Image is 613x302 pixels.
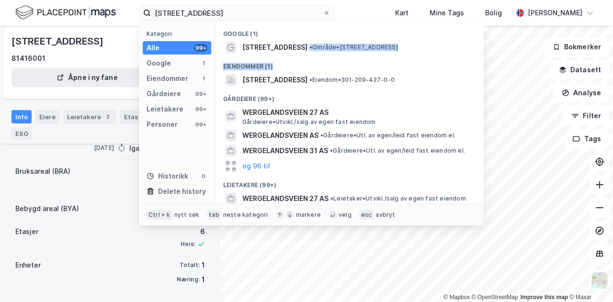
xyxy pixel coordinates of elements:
[15,203,79,214] div: Bebygd areal (BYA)
[147,88,181,100] div: Gårdeiere
[216,174,484,191] div: Leietakere (99+)
[15,166,70,177] div: Bruksareal (BRA)
[15,4,116,21] img: logo.f888ab2527a4732fd821a326f86c7f29.svg
[359,210,374,220] div: esc
[330,147,465,155] span: Gårdeiere • Utl. av egen/leid fast eiendom el.
[309,76,312,83] span: •
[174,211,200,219] div: nytt søk
[565,256,613,302] iframe: Chat Widget
[330,195,333,202] span: •
[202,259,205,271] div: 1
[147,210,172,220] div: Ctrl + k
[339,211,352,219] div: velg
[242,107,472,118] span: WERGELANDSVEIEN 27 AS
[320,132,323,139] span: •
[242,130,318,141] span: WERGELANDSVEIEN AS
[181,226,205,237] div: 6
[147,103,183,115] div: Leietakere
[180,261,200,269] div: Totalt:
[194,105,207,113] div: 99+
[200,75,207,82] div: 1
[35,110,59,123] div: Eiere
[216,88,484,105] div: Gårdeiere (99+)
[11,34,105,49] div: [STREET_ADDRESS]
[76,144,114,152] div: [DATE]
[216,55,484,72] div: Eiendommer (1)
[551,60,609,79] button: Datasett
[242,118,376,126] span: Gårdeiere • Utvikl./salg av egen fast eiendom
[194,44,207,52] div: 99+
[124,112,183,121] div: Etasjer og enheter
[309,44,398,51] span: Område • [STREET_ADDRESS]
[430,7,464,19] div: Mine Tags
[147,119,178,130] div: Personer
[11,53,45,64] div: 81416001
[395,7,409,19] div: Kart
[545,37,609,56] button: Bokmerker
[147,57,171,69] div: Google
[103,112,113,122] div: 2
[147,42,159,54] div: Alle
[309,76,395,84] span: Eiendom • 301-209-427-0-0
[147,30,211,37] div: Kategori
[242,145,328,157] span: WERGELANDSVEIEN 31 AS
[472,294,518,301] a: OpenStreetMap
[129,143,205,154] div: Igangsettingstillatelse
[63,110,116,123] div: Leietakere
[242,74,307,86] span: [STREET_ADDRESS]
[375,211,395,219] div: avbryt
[242,193,329,204] span: WERGELANDSVEIEN 27 AS
[223,211,268,219] div: neste kategori
[216,22,484,40] div: Google (1)
[181,240,195,248] div: Heis:
[330,147,333,154] span: •
[485,7,502,19] div: Bolig
[521,294,568,301] a: Improve this map
[207,210,221,220] div: tab
[151,6,323,20] input: Søk på adresse, matrikkel, gårdeiere, leietakere eller personer
[147,73,188,84] div: Eiendommer
[563,106,609,125] button: Filter
[11,68,163,87] button: Åpne i ny fane
[528,7,582,19] div: [PERSON_NAME]
[320,132,455,139] span: Gårdeiere • Utl. av egen/leid fast eiendom el.
[158,186,206,197] div: Delete history
[242,42,307,53] span: [STREET_ADDRESS]
[309,44,312,51] span: •
[200,59,207,67] div: 1
[242,160,270,172] button: og 96 til
[194,121,207,128] div: 99+
[202,274,205,285] div: 1
[15,226,38,237] div: Etasjer
[177,276,200,283] div: Næring:
[11,110,32,123] div: Info
[330,195,466,202] span: Leietaker • Utvikl./salg av egen fast eiendom
[554,83,609,102] button: Analyse
[565,129,609,148] button: Tags
[194,90,207,98] div: 99+
[443,294,470,301] a: Mapbox
[147,170,188,182] div: Historikk
[11,127,32,140] div: ESG
[15,259,41,271] div: Enheter
[200,172,207,180] div: 0
[296,211,321,219] div: markere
